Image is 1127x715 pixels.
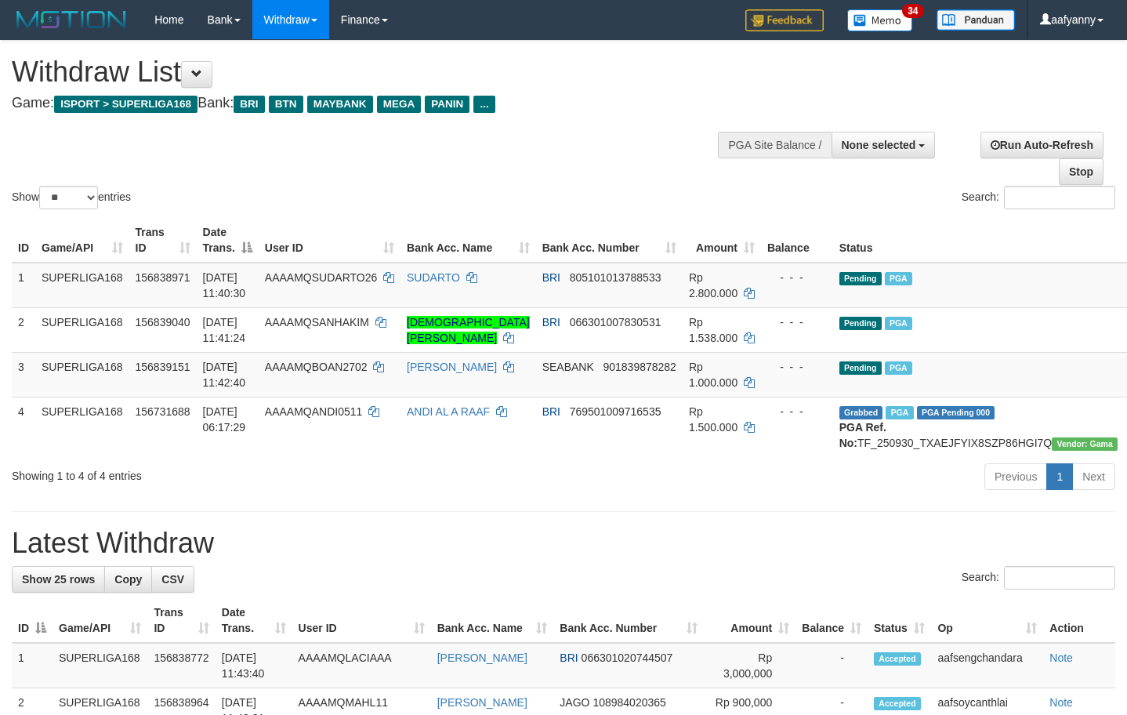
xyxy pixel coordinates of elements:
span: 156839040 [136,316,190,328]
span: Grabbed [839,406,883,419]
td: [DATE] 11:43:40 [216,643,292,688]
th: Bank Acc. Number: activate to sort column ascending [553,598,704,643]
th: Status [833,218,1124,263]
td: TF_250930_TXAEJFYIX8SZP86HGI7Q [833,397,1124,457]
th: Status: activate to sort column ascending [868,598,931,643]
span: CSV [161,573,184,586]
img: Feedback.jpg [745,9,824,31]
span: Copy 901839878282 to clipboard [603,361,676,373]
span: 156839151 [136,361,190,373]
span: Rp 2.800.000 [689,271,737,299]
span: [DATE] 11:42:40 [203,361,246,389]
a: 1 [1046,463,1073,490]
span: Vendor URL: https://trx31.1velocity.biz [1052,437,1118,451]
td: 2 [12,307,35,352]
th: Bank Acc. Name: activate to sort column ascending [400,218,536,263]
span: Copy 769501009716535 to clipboard [570,405,661,418]
td: 4 [12,397,35,457]
img: panduan.png [937,9,1015,31]
span: AAAAMQBOAN2702 [265,361,368,373]
span: Accepted [874,697,921,710]
span: Rp 1.538.000 [689,316,737,344]
th: Date Trans.: activate to sort column ascending [216,598,292,643]
th: Game/API: activate to sort column ascending [53,598,147,643]
span: 156731688 [136,405,190,418]
td: SUPERLIGA168 [35,263,129,308]
input: Search: [1004,566,1115,590]
span: Show 25 rows [22,573,95,586]
span: [DATE] 11:40:30 [203,271,246,299]
th: User ID: activate to sort column ascending [292,598,431,643]
span: BRI [542,316,560,328]
span: AAAAMQANDI0511 [265,405,363,418]
span: [DATE] 06:17:29 [203,405,246,434]
img: Button%20Memo.svg [847,9,913,31]
span: ... [473,96,495,113]
span: PANIN [425,96,469,113]
th: Amount: activate to sort column ascending [704,598,795,643]
span: ISPORT > SUPERLIGA168 [54,96,197,113]
span: Pending [839,361,882,375]
span: MAYBANK [307,96,373,113]
a: Note [1049,651,1073,664]
label: Search: [962,186,1115,209]
span: Pending [839,272,882,285]
h1: Latest Withdraw [12,528,1115,559]
a: ANDI AL A RAAF [407,405,490,418]
a: Note [1049,696,1073,709]
span: Marked by aafsengchandara [885,361,912,375]
span: 34 [902,4,923,18]
span: MEGA [377,96,422,113]
th: Game/API: activate to sort column ascending [35,218,129,263]
b: PGA Ref. No: [839,421,886,449]
a: [PERSON_NAME] [437,651,527,664]
span: [DATE] 11:41:24 [203,316,246,344]
button: None selected [832,132,936,158]
span: Marked by aafromsomean [886,406,913,419]
input: Search: [1004,186,1115,209]
th: Date Trans.: activate to sort column descending [197,218,259,263]
span: BTN [269,96,303,113]
td: AAAAMQLACIAAA [292,643,431,688]
div: - - - [767,314,827,330]
th: User ID: activate to sort column ascending [259,218,400,263]
a: SUDARTO [407,271,460,284]
span: JAGO [560,696,589,709]
td: 1 [12,643,53,688]
span: Copy 108984020365 to clipboard [592,696,665,709]
span: 156838971 [136,271,190,284]
span: Copy 066301020744507 to clipboard [582,651,673,664]
select: Showentries [39,186,98,209]
span: Accepted [874,652,921,666]
td: SUPERLIGA168 [35,397,129,457]
span: SEABANK [542,361,594,373]
th: Op: activate to sort column ascending [931,598,1043,643]
span: Rp 1.000.000 [689,361,737,389]
div: - - - [767,404,827,419]
th: Bank Acc. Number: activate to sort column ascending [536,218,683,263]
span: Copy [114,573,142,586]
span: BRI [542,271,560,284]
span: AAAAMQSANHAKIM [265,316,369,328]
div: - - - [767,270,827,285]
a: [DEMOGRAPHIC_DATA][PERSON_NAME] [407,316,530,344]
span: Pending [839,317,882,330]
img: MOTION_logo.png [12,8,131,31]
div: PGA Site Balance / [718,132,831,158]
td: Rp 3,000,000 [704,643,795,688]
a: [PERSON_NAME] [437,696,527,709]
h4: Game: Bank: [12,96,736,111]
div: - - - [767,359,827,375]
span: BRI [560,651,578,664]
span: Copy 805101013788533 to clipboard [570,271,661,284]
td: 1 [12,263,35,308]
td: aafsengchandara [931,643,1043,688]
td: SUPERLIGA168 [35,352,129,397]
td: SUPERLIGA168 [53,643,147,688]
a: CSV [151,566,194,593]
th: Trans ID: activate to sort column ascending [147,598,215,643]
span: Copy 066301007830531 to clipboard [570,316,661,328]
a: [PERSON_NAME] [407,361,497,373]
th: ID [12,218,35,263]
span: Marked by aafsengchandara [885,317,912,330]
